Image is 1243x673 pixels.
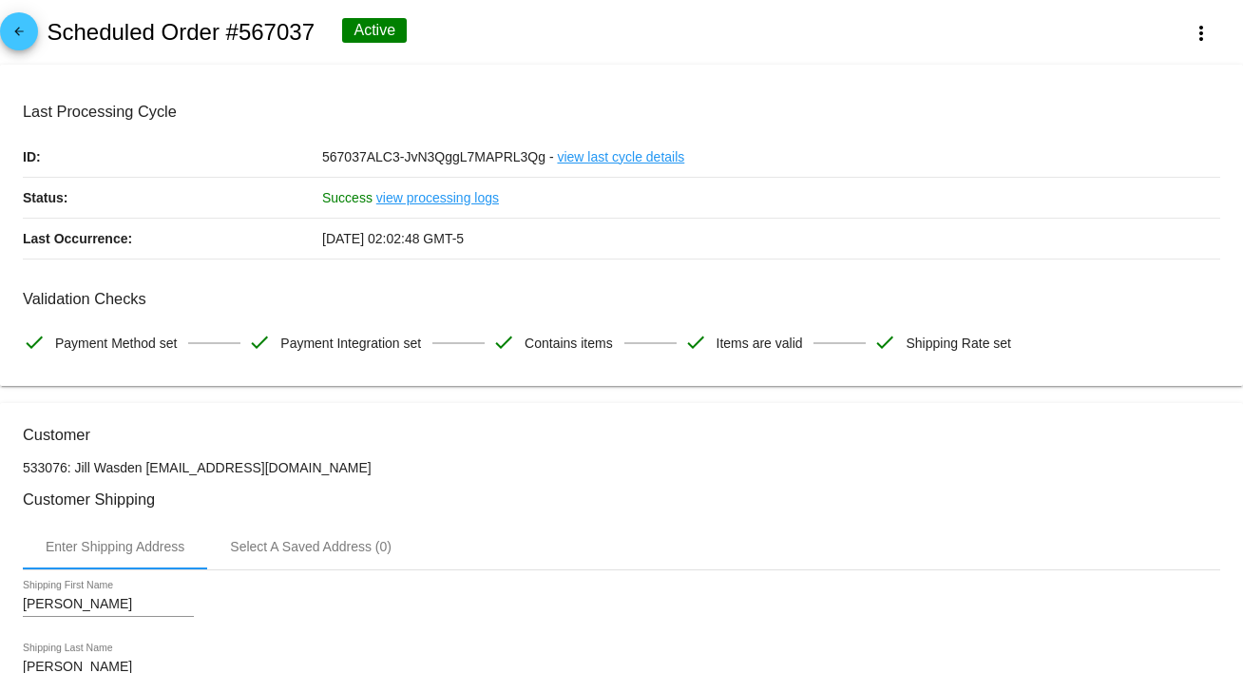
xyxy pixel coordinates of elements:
[1190,22,1213,45] mat-icon: more_vert
[23,460,1220,475] p: 533076: Jill Wasden [EMAIL_ADDRESS][DOMAIN_NAME]
[322,231,464,246] span: [DATE] 02:02:48 GMT-5
[23,219,322,259] p: Last Occurrence:
[717,323,803,363] span: Items are valid
[23,331,46,354] mat-icon: check
[55,323,177,363] span: Payment Method set
[23,426,1220,444] h3: Customer
[525,323,613,363] span: Contains items
[248,331,271,354] mat-icon: check
[23,290,1220,308] h3: Validation Checks
[684,331,707,354] mat-icon: check
[322,149,554,164] span: 567037ALC3-JvN3QggL7MAPRL3Qg -
[8,25,30,48] mat-icon: arrow_back
[873,331,896,354] mat-icon: check
[376,178,499,218] a: view processing logs
[23,137,322,177] p: ID:
[342,18,407,43] div: Active
[23,597,194,612] input: Shipping First Name
[23,103,1220,121] h3: Last Processing Cycle
[492,331,515,354] mat-icon: check
[46,539,184,554] div: Enter Shipping Address
[557,137,684,177] a: view last cycle details
[23,490,1220,509] h3: Customer Shipping
[906,323,1011,363] span: Shipping Rate set
[47,19,315,46] h2: Scheduled Order #567037
[23,178,322,218] p: Status:
[230,539,392,554] div: Select A Saved Address (0)
[280,323,421,363] span: Payment Integration set
[322,190,373,205] span: Success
